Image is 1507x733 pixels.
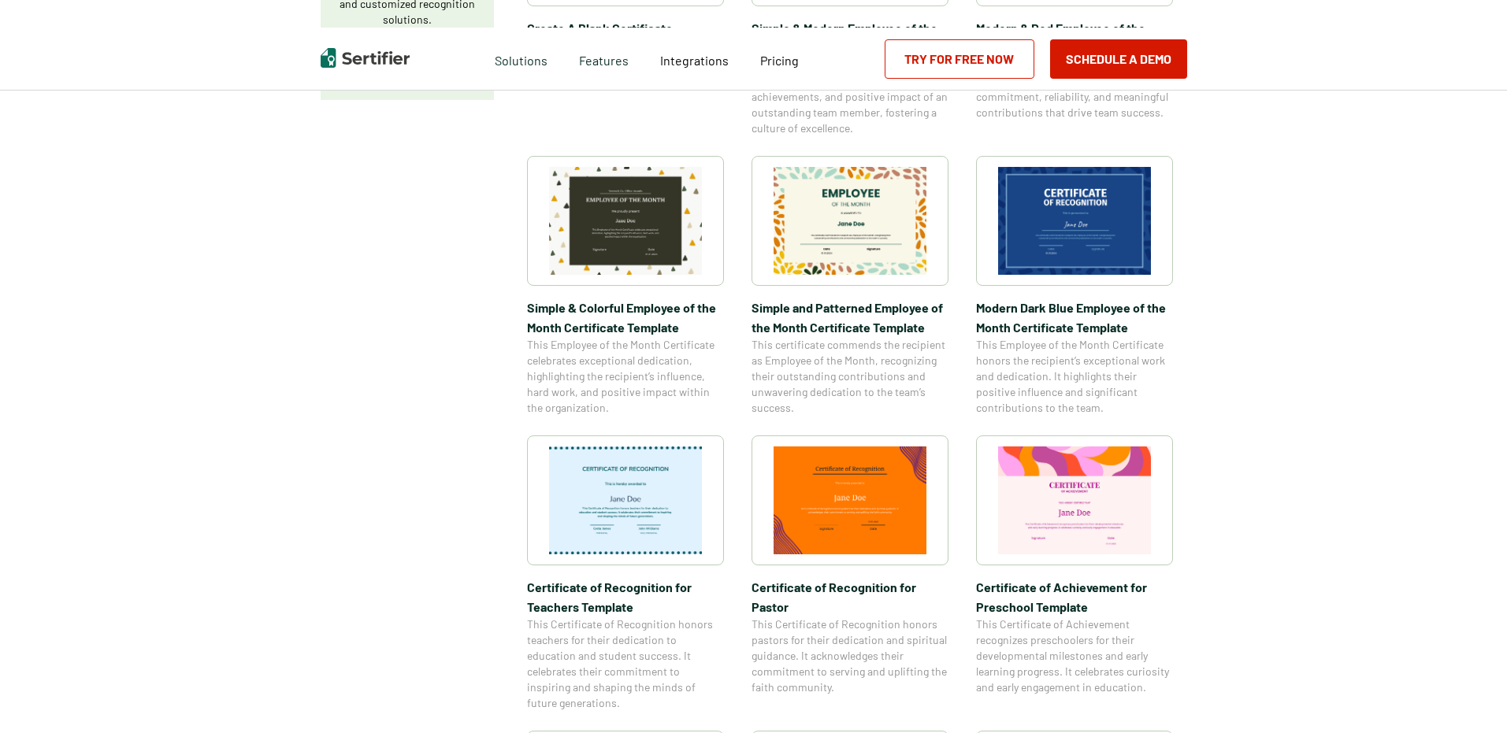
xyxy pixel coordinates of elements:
[527,435,724,711] a: Certificate of Recognition for Teachers TemplateCertificate of Recognition for Teachers TemplateT...
[527,18,724,38] span: Create A Blank Certificate
[976,18,1173,57] span: Modern & Red Employee of the Month Certificate Template
[527,298,724,337] span: Simple & Colorful Employee of the Month Certificate Template
[495,49,547,68] span: Solutions
[760,49,799,68] a: Pricing
[660,53,729,68] span: Integrations
[976,298,1173,337] span: Modern Dark Blue Employee of the Month Certificate Template
[752,435,948,711] a: Certificate of Recognition for PastorCertificate of Recognition for PastorThis Certificate of Rec...
[976,337,1173,416] span: This Employee of the Month Certificate honors the recipient’s exceptional work and dedication. It...
[527,156,724,416] a: Simple & Colorful Employee of the Month Certificate TemplateSimple & Colorful Employee of the Mon...
[752,57,948,136] span: This Employee of the Month Certificate celebrates the dedication, achievements, and positive impa...
[976,577,1173,616] span: Certificate of Achievement for Preschool Template
[549,446,702,554] img: Certificate of Recognition for Teachers Template
[527,616,724,711] span: This Certificate of Recognition honors teachers for their dedication to education and student suc...
[976,435,1173,711] a: Certificate of Achievement for Preschool TemplateCertificate of Achievement for Preschool Templat...
[976,156,1173,416] a: Modern Dark Blue Employee of the Month Certificate TemplateModern Dark Blue Employee of the Month...
[527,577,724,616] span: Certificate of Recognition for Teachers Template
[752,18,948,57] span: Simple & Modern Employee of the Month Certificate Template
[774,167,926,275] img: Simple and Patterned Employee of the Month Certificate Template
[752,156,948,416] a: Simple and Patterned Employee of the Month Certificate TemplateSimple and Patterned Employee of t...
[976,616,1173,695] span: This Certificate of Achievement recognizes preschoolers for their developmental milestones and ea...
[752,616,948,695] span: This Certificate of Recognition honors pastors for their dedication and spiritual guidance. It ac...
[760,53,799,68] span: Pricing
[774,446,926,554] img: Certificate of Recognition for Pastor
[1050,39,1187,79] button: Schedule a Demo
[998,167,1151,275] img: Modern Dark Blue Employee of the Month Certificate Template
[752,577,948,616] span: Certificate of Recognition for Pastor
[549,167,702,275] img: Simple & Colorful Employee of the Month Certificate Template
[321,48,410,68] img: Sertifier | Digital Credentialing Platform
[752,337,948,416] span: This certificate commends the recipient as Employee of the Month, recognizing their outstanding c...
[527,337,724,416] span: This Employee of the Month Certificate celebrates exceptional dedication, highlighting the recipi...
[885,39,1034,79] a: Try for Free Now
[660,49,729,68] a: Integrations
[752,298,948,337] span: Simple and Patterned Employee of the Month Certificate Template
[998,446,1151,554] img: Certificate of Achievement for Preschool Template
[579,49,629,68] span: Features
